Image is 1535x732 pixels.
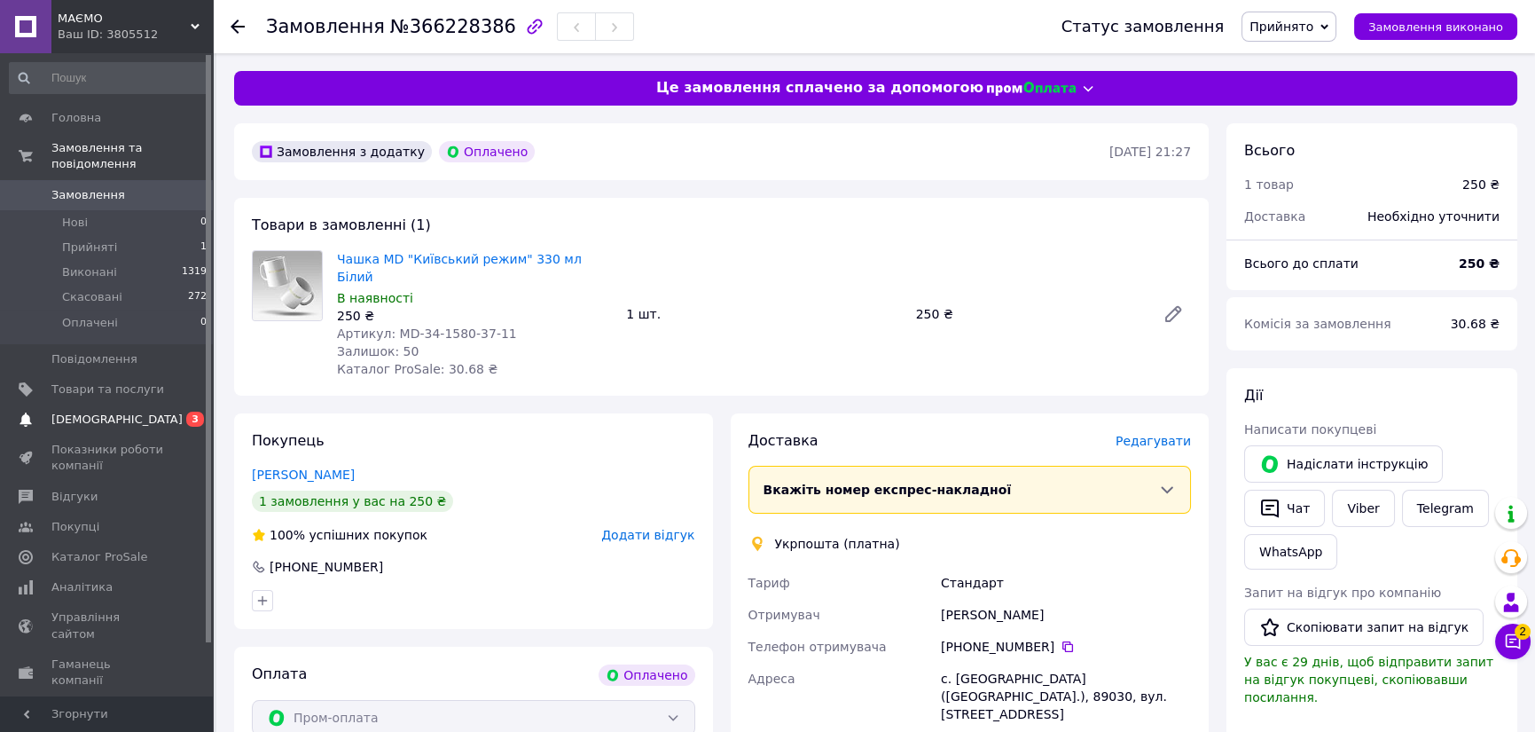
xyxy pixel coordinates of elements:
[252,141,432,162] div: Замовлення з додатку
[1357,197,1510,236] div: Необхідно уточнити
[1244,422,1376,437] span: Написати покупцеві
[270,528,305,542] span: 100%
[200,315,207,331] span: 0
[51,140,213,172] span: Замовлення та повідомлення
[599,665,694,686] div: Оплачено
[390,16,516,37] span: №366228386
[941,638,1191,656] div: [PHONE_NUMBER]
[1109,145,1191,159] time: [DATE] 21:27
[268,558,385,576] div: [PHONE_NUMBER]
[62,264,117,280] span: Виконані
[51,187,125,203] span: Замовлення
[51,657,164,689] span: Гаманець компанії
[937,599,1194,631] div: [PERSON_NAME]
[1116,434,1191,448] span: Редагувати
[252,526,427,544] div: успішних покупок
[601,528,694,542] span: Додати відгук
[1249,20,1313,34] span: Прийнято
[51,382,164,397] span: Товари та послуги
[1244,387,1263,404] span: Дії
[266,16,385,37] span: Замовлення
[186,412,204,427] span: 3
[337,327,517,341] span: Артикул: MD-34-1580-37-11
[337,307,612,325] div: 250 ₴
[1332,490,1394,527] a: Viber
[1244,609,1484,646] button: Скопіювати запит на відгук
[1459,256,1500,271] b: 250 ₴
[51,412,183,428] span: [DEMOGRAPHIC_DATA]
[1061,18,1225,35] div: Статус замовлення
[1244,490,1325,527] button: Чат
[1244,534,1337,570] a: WhatsApp
[252,216,431,233] span: Товари в замовленні (1)
[51,610,164,641] span: Управління сайтом
[1368,20,1503,34] span: Замовлення виконано
[337,344,419,358] span: Залишок: 50
[1244,256,1359,271] span: Всього до сплати
[764,483,1012,497] span: Вкажіть номер експрес-накладної
[1354,13,1517,40] button: Замовлення виконано
[1244,655,1493,704] span: У вас є 29 днів, щоб відправити запит на відгук покупцеві, скопіювавши посилання.
[1515,621,1531,637] span: 2
[748,672,795,686] span: Адреса
[200,240,207,256] span: 1
[1451,317,1500,331] span: 30.68 ₴
[337,291,413,305] span: В наявності
[748,576,790,590] span: Тариф
[1155,296,1191,332] a: Редагувати
[9,62,208,94] input: Пошук
[200,215,207,231] span: 0
[1244,142,1295,159] span: Всього
[337,252,582,284] a: Чашка MD "Київський режим" 330 мл Білий
[51,579,113,595] span: Аналітика
[619,302,908,327] div: 1 шт.
[58,11,191,27] span: MAЄMO
[748,432,818,449] span: Доставка
[1402,490,1489,527] a: Telegram
[771,535,905,553] div: Укрпошта (платна)
[748,608,820,622] span: Отримувач
[182,264,207,280] span: 1319
[253,251,322,320] img: Чашка MD "Київський режим" 330 мл Білий
[62,240,117,256] span: Прийняті
[58,27,213,43] div: Ваш ID: 3805512
[937,567,1194,599] div: Стандарт
[252,665,307,682] span: Оплата
[188,289,207,305] span: 272
[1244,317,1391,331] span: Комісія за замовлення
[51,519,99,535] span: Покупці
[1495,624,1531,659] button: Чат з покупцем2
[909,302,1148,327] div: 250 ₴
[1244,445,1443,483] button: Надіслати інструкцію
[1462,176,1500,193] div: 250 ₴
[51,110,101,126] span: Головна
[937,663,1194,730] div: с. [GEOGRAPHIC_DATA] ([GEOGRAPHIC_DATA].), 89030, вул. [STREET_ADDRESS]
[51,442,164,474] span: Показники роботи компанії
[62,289,122,305] span: Скасовані
[252,468,355,482] a: [PERSON_NAME]
[1244,586,1441,600] span: Запит на відгук про компанію
[439,141,535,162] div: Оплачено
[231,18,245,35] div: Повернутися назад
[62,215,88,231] span: Нові
[656,78,983,98] span: Це замовлення сплачено за допомогою
[748,640,887,654] span: Телефон отримувача
[1244,177,1294,192] span: 1 товар
[51,351,137,367] span: Повідомлення
[252,432,325,449] span: Покупець
[337,362,497,376] span: Каталог ProSale: 30.68 ₴
[252,491,453,512] div: 1 замовлення у вас на 250 ₴
[51,489,98,505] span: Відгуки
[1244,209,1305,224] span: Доставка
[62,315,118,331] span: Оплачені
[51,549,147,565] span: Каталог ProSale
